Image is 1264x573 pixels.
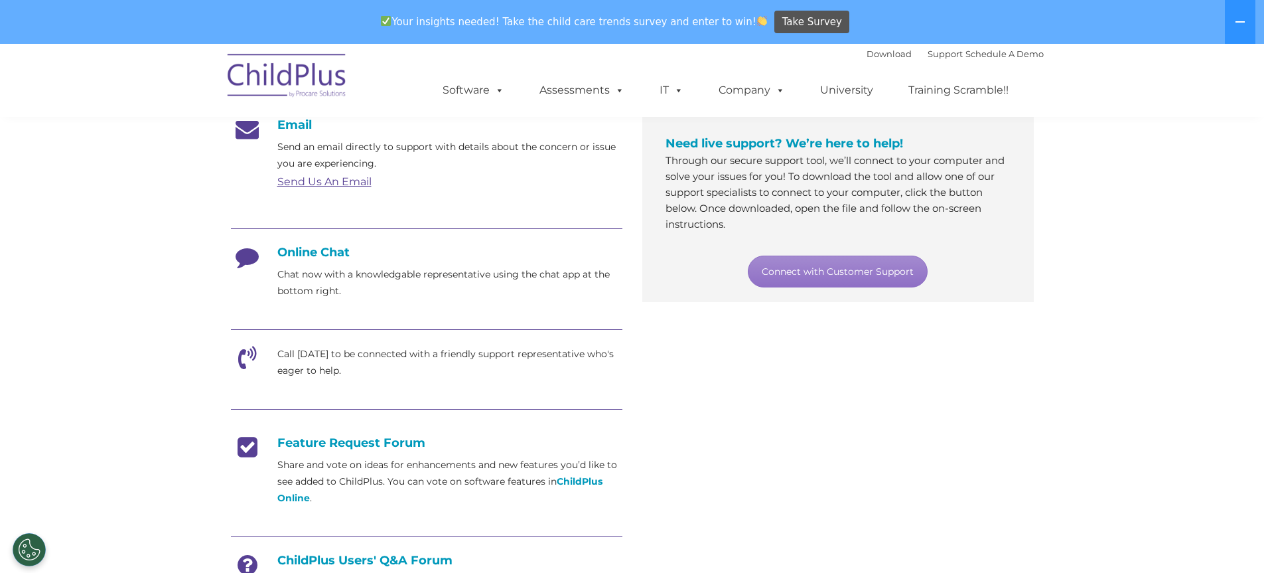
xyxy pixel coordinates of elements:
[277,175,372,188] a: Send Us An Email
[867,48,1044,59] font: |
[277,475,602,504] a: ChildPlus Online
[807,77,886,104] a: University
[277,139,622,172] p: Send an email directly to support with details about the concern or issue you are experiencing.
[231,245,622,260] h4: Online Chat
[376,9,773,35] span: Your insights needed! Take the child care trends survey and enter to win!
[867,48,912,59] a: Download
[231,118,622,132] h4: Email
[928,48,963,59] a: Support
[895,77,1022,104] a: Training Scramble!!
[13,533,46,566] button: Cookies Settings
[666,153,1011,232] p: Through our secure support tool, we’ll connect to your computer and solve your issues for you! To...
[748,256,928,287] a: Connect with Customer Support
[277,266,622,299] p: Chat now with a knowledgable representative using the chat app at the bottom right.
[774,11,849,34] a: Take Survey
[666,136,903,151] span: Need live support? We’re here to help!
[231,436,622,450] h4: Feature Request Forum
[705,77,798,104] a: Company
[646,77,697,104] a: IT
[429,77,518,104] a: Software
[381,16,391,26] img: ✅
[221,44,354,111] img: ChildPlus by Procare Solutions
[277,346,622,379] p: Call [DATE] to be connected with a friendly support representative who's eager to help.
[757,16,767,26] img: 👏
[277,457,622,507] p: Share and vote on ideas for enhancements and new features you’d like to see added to ChildPlus. Y...
[965,48,1044,59] a: Schedule A Demo
[782,11,842,34] span: Take Survey
[231,553,622,568] h4: ChildPlus Users' Q&A Forum
[526,77,638,104] a: Assessments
